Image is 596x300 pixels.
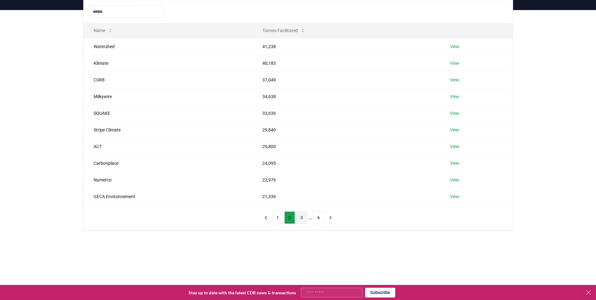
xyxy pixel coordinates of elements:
td: Stripe Climate [84,121,252,138]
button: 2 [284,211,295,224]
td: CUR8 [84,71,252,88]
a: View [450,177,459,183]
td: 33,636 [252,105,440,121]
td: 22,976 [252,171,440,188]
button: 3 [296,211,307,224]
a: View [450,93,459,100]
a: View [450,43,459,50]
a: View [450,127,459,133]
td: Milkywire [84,88,252,105]
td: 21,336 [252,188,440,205]
a: View [450,60,459,66]
a: View [450,193,459,200]
a: View [450,110,459,116]
li: ... [308,214,312,221]
td: 37,049 [252,71,440,88]
td: Watershed [84,38,252,55]
td: 29,800 [252,138,440,155]
a: View [450,143,459,150]
td: Numerco [84,171,252,188]
td: 40,183 [252,55,440,71]
td: SQUAKE [84,105,252,121]
a: View [450,77,459,83]
button: previous page [260,211,271,224]
td: ACT [84,138,252,155]
td: 34,638 [252,88,440,105]
button: 6 [313,211,324,224]
td: 24,095 [252,155,440,171]
button: next page [325,211,336,224]
td: Klimate [84,55,252,71]
td: Carbonplace [84,155,252,171]
td: GECA Environnement [84,188,252,205]
button: Tonnes Facilitated [257,24,310,37]
button: Name [89,24,118,37]
button: 1 [272,211,283,224]
td: 29,840 [252,121,440,138]
a: View [450,160,459,166]
td: 41,238 [252,38,440,55]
